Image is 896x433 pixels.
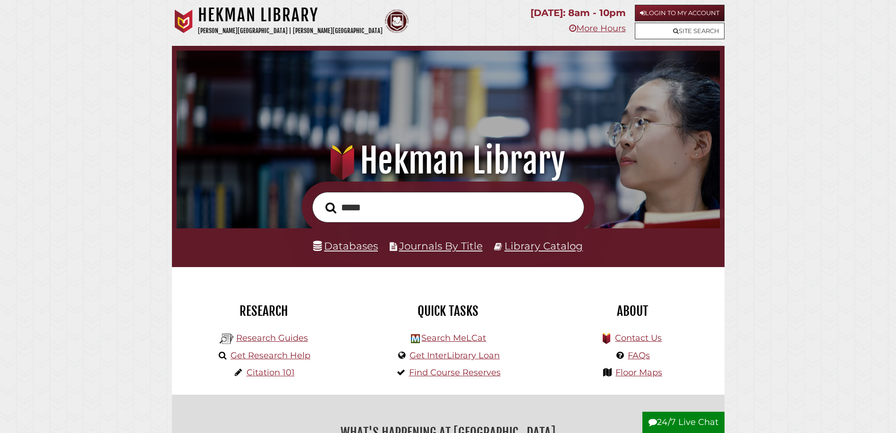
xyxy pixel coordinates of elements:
[385,9,409,33] img: Calvin Theological Seminary
[179,303,349,319] h2: Research
[172,9,196,33] img: Calvin University
[198,5,383,26] h1: Hekman Library
[230,350,310,361] a: Get Research Help
[399,240,483,252] a: Journals By Title
[198,26,383,36] p: [PERSON_NAME][GEOGRAPHIC_DATA] | [PERSON_NAME][GEOGRAPHIC_DATA]
[504,240,583,252] a: Library Catalog
[409,367,501,378] a: Find Course Reserves
[321,199,341,216] button: Search
[410,350,500,361] a: Get InterLibrary Loan
[363,303,533,319] h2: Quick Tasks
[313,240,378,252] a: Databases
[247,367,295,378] a: Citation 101
[190,140,706,182] h1: Hekman Library
[569,23,626,34] a: More Hours
[615,333,662,343] a: Contact Us
[421,333,486,343] a: Search MeLCat
[325,202,336,214] i: Search
[628,350,650,361] a: FAQs
[220,332,234,346] img: Hekman Library Logo
[635,5,725,21] a: Login to My Account
[411,334,420,343] img: Hekman Library Logo
[635,23,725,39] a: Site Search
[236,333,308,343] a: Research Guides
[615,367,662,378] a: Floor Maps
[530,5,626,21] p: [DATE]: 8am - 10pm
[547,303,717,319] h2: About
